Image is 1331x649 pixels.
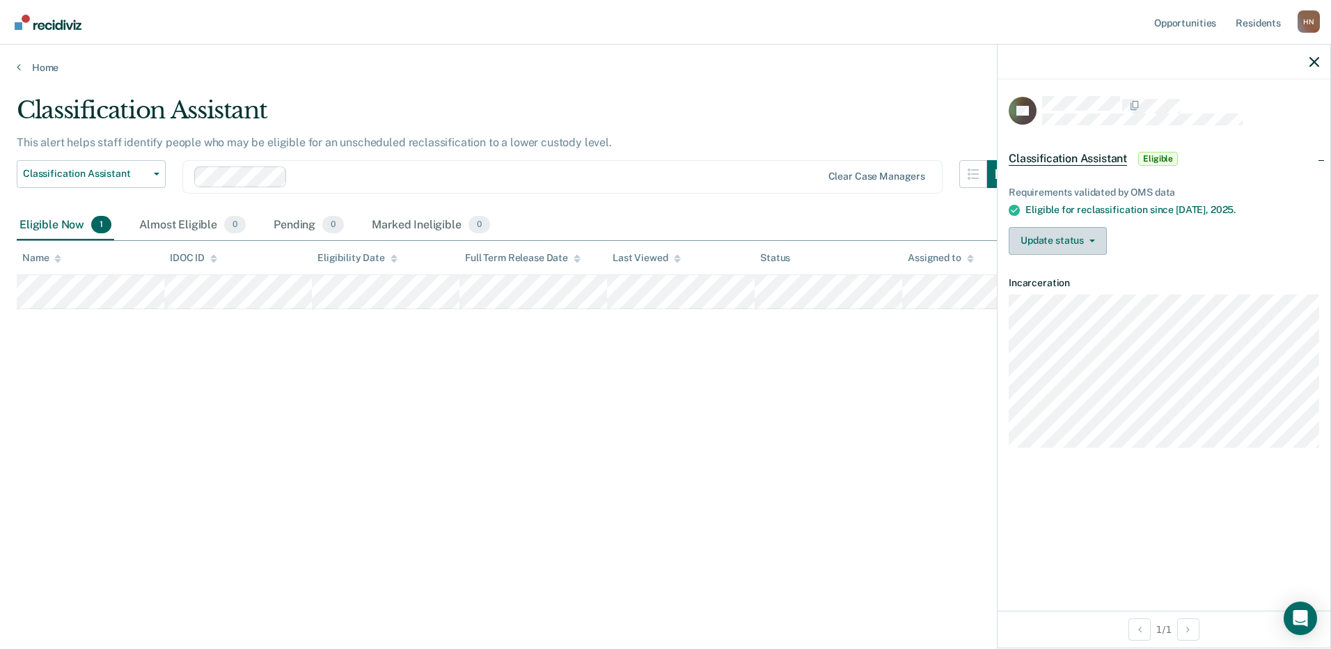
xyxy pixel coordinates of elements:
div: Marked Ineligible [369,210,493,241]
span: 2025. [1211,204,1236,215]
button: Next Opportunity [1177,618,1199,641]
div: IDOC ID [170,252,217,264]
div: Name [22,252,61,264]
div: Clear case managers [828,171,925,182]
button: Profile dropdown button [1298,10,1320,33]
div: Almost Eligible [136,210,249,241]
button: Previous Opportunity [1128,618,1151,641]
span: 0 [224,216,246,234]
div: Requirements validated by OMS data [1009,187,1319,198]
div: Status [760,252,790,264]
div: Eligible Now [17,210,114,241]
div: Classification Assistant [17,96,1015,136]
div: Last Viewed [613,252,680,264]
a: Home [17,61,1314,74]
span: Classification Assistant [23,168,148,180]
div: Classification AssistantEligible [998,136,1330,181]
span: 1 [91,216,111,234]
div: Assigned to [908,252,973,264]
div: Eligible for reclassification since [DATE], [1025,204,1319,216]
span: 0 [468,216,490,234]
p: This alert helps staff identify people who may be eligible for an unscheduled reclassification to... [17,136,612,149]
dt: Incarceration [1009,277,1319,289]
span: Classification Assistant [1009,152,1127,166]
img: Recidiviz [15,15,81,30]
div: 1 / 1 [998,611,1330,648]
div: Full Term Release Date [465,252,581,264]
div: H N [1298,10,1320,33]
div: Open Intercom Messenger [1284,602,1317,635]
div: Pending [271,210,347,241]
div: Eligibility Date [317,252,397,264]
span: 0 [322,216,344,234]
button: Update status [1009,227,1107,255]
span: Eligible [1138,152,1178,166]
